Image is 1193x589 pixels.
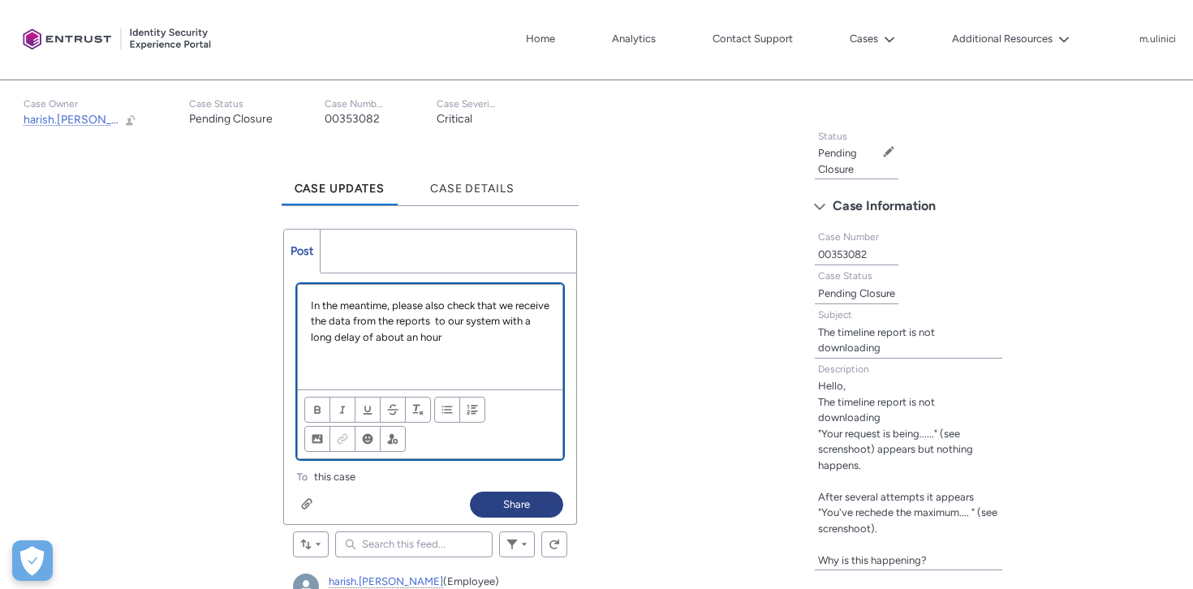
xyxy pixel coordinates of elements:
[434,397,460,423] button: Bulleted List
[1139,30,1177,46] button: User Profile m.ulinici
[291,244,313,258] span: Post
[380,426,406,452] button: @Mention people and groups
[818,380,997,566] lightning-formatted-text: Hello, The timeline report is not downloading "Your request is being......" (see screnshoot) appe...
[818,147,857,175] lightning-formatted-text: Pending Closure
[833,194,936,218] span: Case Information
[304,397,431,423] ul: Format text
[541,531,567,557] button: Refresh this feed
[818,248,867,260] lightning-formatted-text: 00353082
[882,145,895,158] button: Edit Status
[818,326,935,355] lightning-formatted-text: The timeline report is not downloading
[405,397,431,423] button: Remove Formatting
[708,27,797,51] a: Contact Support
[459,397,485,423] button: Numbered List
[12,540,53,581] button: Open Preferences
[284,230,321,273] a: Post
[443,575,499,587] span: (Employee)
[304,397,330,423] button: Bold
[335,531,493,557] input: Search this feed...
[437,98,497,110] p: Case Severity
[434,397,485,423] ul: Align text
[189,98,273,110] p: Case Status
[522,27,559,51] a: Home
[437,112,472,126] lightning-formatted-text: Critical
[380,397,406,423] button: Strikethrough
[355,397,381,423] button: Underline
[818,363,869,375] span: Description
[470,492,563,518] button: Share
[311,298,550,346] p: In the meantime, please also check that we receive the data from the reports to our system with a...
[818,231,879,243] span: Case Number
[325,112,380,126] lightning-formatted-text: 00353082
[12,540,53,581] div: Cookie Preferences
[325,98,385,110] p: Case Number
[608,27,660,51] a: Analytics, opens in new tab
[329,397,355,423] button: Italic
[314,469,355,485] span: this case
[818,287,895,299] lightning-formatted-text: Pending Closure
[846,27,899,51] button: Cases
[283,229,578,525] div: Chatter Publisher
[329,575,443,588] a: harish.[PERSON_NAME]
[806,193,1011,219] button: Case Information
[1139,34,1176,45] p: m.ulinici
[295,182,385,196] span: Case Updates
[304,426,330,452] button: Image
[818,270,872,282] span: Case Status
[355,426,381,452] button: Insert Emoji
[818,309,852,320] span: Subject
[304,426,406,452] ul: Insert content
[124,113,137,127] button: Change Owner
[24,98,137,110] p: Case Owner
[24,113,148,127] span: harish.[PERSON_NAME]
[329,426,355,452] button: Link
[948,27,1074,51] button: Additional Resources
[282,161,398,205] a: Case Updates
[430,182,515,196] span: Case Details
[297,471,308,483] span: To
[189,112,273,126] lightning-formatted-text: Pending Closure
[818,131,847,142] span: Status
[417,161,528,205] a: Case Details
